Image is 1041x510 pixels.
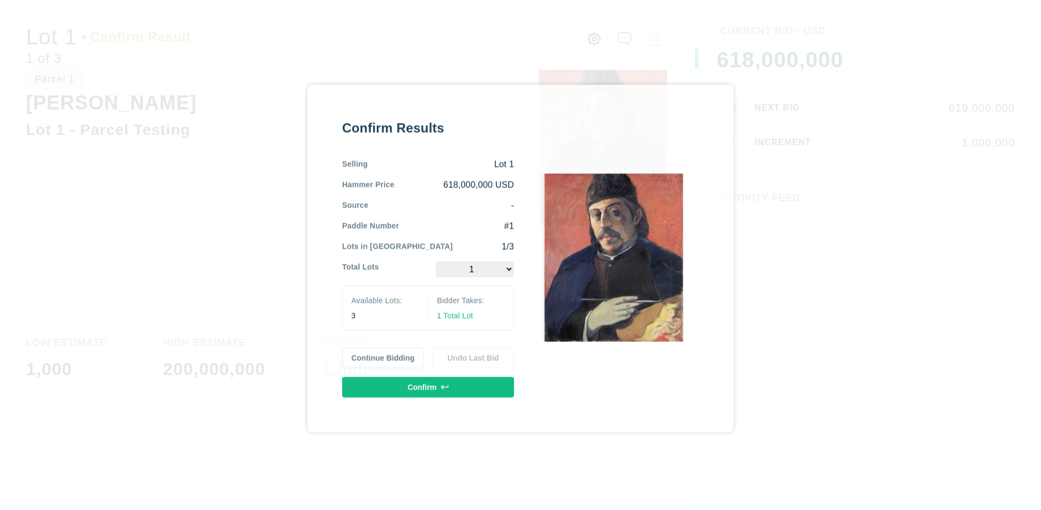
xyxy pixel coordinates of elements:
div: Bidder Takes: [437,292,505,302]
div: Confirm Results [342,116,514,133]
span: 1 Total Lot [437,308,473,317]
div: Selling [342,155,368,167]
div: 3 [351,307,419,318]
button: Continue Bidding [342,344,424,365]
div: Total Lots [342,258,379,274]
div: Hammer Price [342,176,394,188]
div: Paddle Number [342,217,399,229]
div: Source [342,196,369,208]
div: 618,000,000 USD [394,176,514,188]
div: #1 [399,217,514,229]
button: Confirm [342,373,514,394]
div: 1/3 [453,237,514,249]
div: Lot 1 [368,155,514,167]
button: Undo Last Bid [432,344,514,365]
div: - [369,196,514,208]
div: Available Lots: [351,292,419,302]
div: Lots in [GEOGRAPHIC_DATA] [342,237,453,249]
